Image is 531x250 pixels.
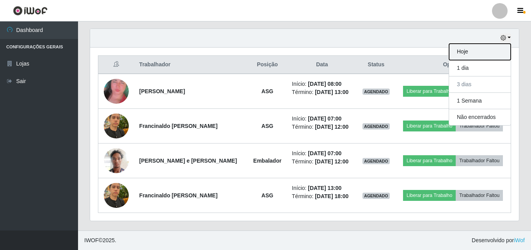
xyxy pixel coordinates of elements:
[261,192,273,199] strong: ASG
[292,158,352,166] li: Término:
[362,89,390,95] span: AGENDADO
[362,193,390,199] span: AGENDADO
[362,123,390,129] span: AGENDADO
[104,109,129,142] img: 1743036619624.jpeg
[395,56,511,74] th: Opções
[84,236,116,245] span: © 2025 .
[403,190,456,201] button: Liberar para Trabalho
[514,237,525,243] a: iWof
[292,123,352,131] li: Término:
[449,93,511,109] button: 1 Semana
[449,76,511,93] button: 3 dias
[13,6,48,16] img: CoreUI Logo
[292,184,352,192] li: Início:
[287,56,357,74] th: Data
[247,56,287,74] th: Posição
[253,158,281,164] strong: Embalador
[104,179,129,212] img: 1743036619624.jpeg
[315,193,348,199] time: [DATE] 18:00
[456,155,503,166] button: Trabalhador Faltou
[308,185,341,191] time: [DATE] 13:00
[456,121,503,131] button: Trabalhador Faltou
[315,89,348,95] time: [DATE] 13:00
[139,123,218,129] strong: Francinaldo [PERSON_NAME]
[308,150,341,156] time: [DATE] 07:00
[449,109,511,125] button: Não encerrados
[449,44,511,60] button: Hoje
[139,158,237,164] strong: [PERSON_NAME] e [PERSON_NAME]
[456,190,503,201] button: Trabalhador Faltou
[315,124,348,130] time: [DATE] 12:00
[135,56,248,74] th: Trabalhador
[308,81,341,87] time: [DATE] 08:00
[472,236,525,245] span: Desenvolvido por
[292,80,352,88] li: Início:
[292,88,352,96] li: Término:
[308,115,341,122] time: [DATE] 07:00
[139,192,218,199] strong: Francinaldo [PERSON_NAME]
[315,158,348,165] time: [DATE] 12:00
[403,155,456,166] button: Liberar para Trabalho
[292,149,352,158] li: Início:
[403,86,456,97] button: Liberar para Trabalho
[292,192,352,200] li: Término:
[104,65,129,117] img: 1726846770063.jpeg
[261,88,273,94] strong: ASG
[357,56,396,74] th: Status
[104,144,129,177] img: 1751882634522.jpeg
[84,237,99,243] span: IWOF
[292,115,352,123] li: Início:
[362,158,390,164] span: AGENDADO
[403,121,456,131] button: Liberar para Trabalho
[261,123,273,129] strong: ASG
[139,88,185,94] strong: [PERSON_NAME]
[449,60,511,76] button: 1 dia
